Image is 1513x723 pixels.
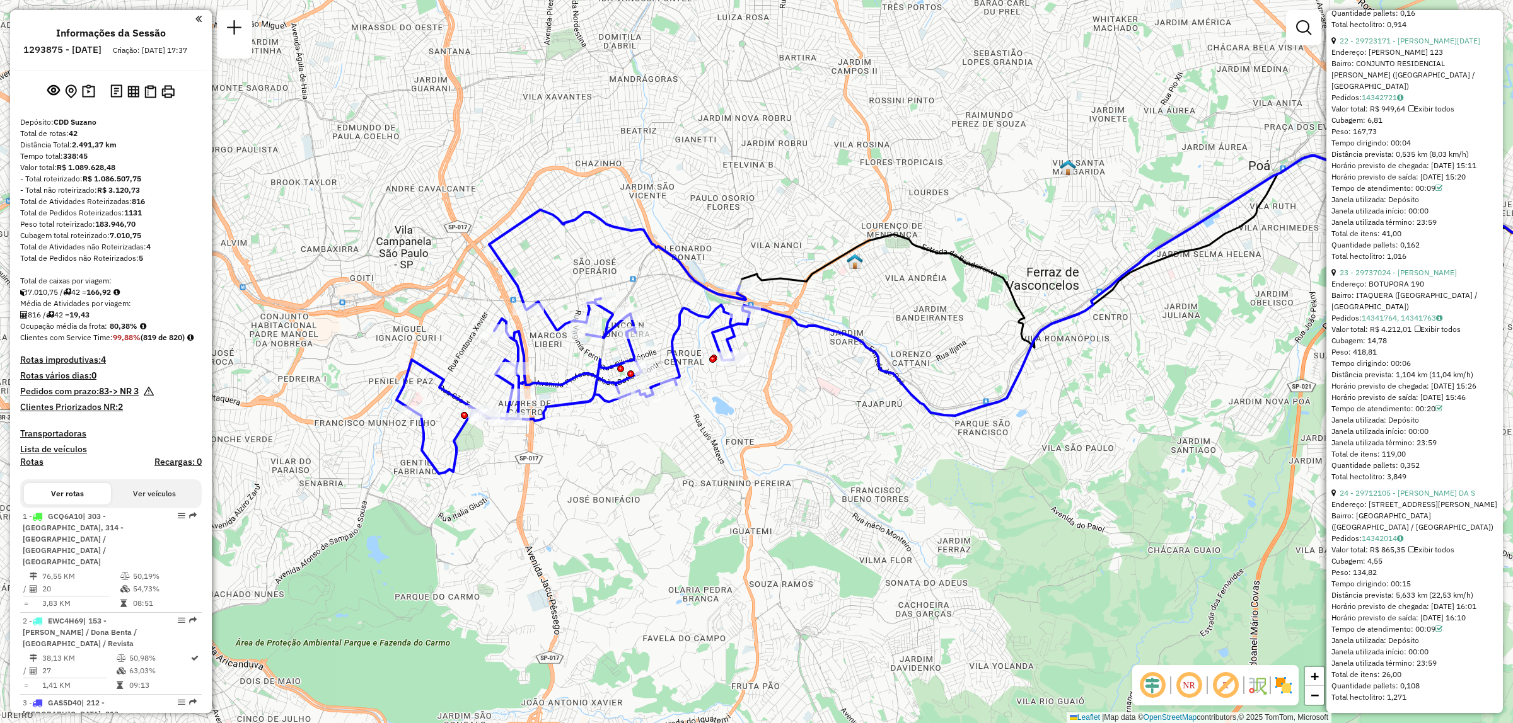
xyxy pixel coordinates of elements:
a: Exibir filtros [1291,15,1316,40]
h4: Informações da Sessão [56,27,166,39]
div: Endereço: [STREET_ADDRESS][PERSON_NAME] [1331,499,1498,510]
i: % de utilização da cubagem [117,667,126,675]
img: DS Teste [847,253,863,270]
button: Painel de Sugestão [79,82,98,101]
span: Ocupação média da frota: [20,321,107,331]
a: Leaflet [1070,713,1100,722]
a: OpenStreetMap [1144,713,1197,722]
div: Total de Atividades Roteirizadas: [20,196,202,207]
div: 7.010,75 / 42 = [20,287,202,298]
span: 2 - [23,616,137,648]
h4: Clientes Priorizados NR: [20,402,202,413]
div: Total de itens: 26,00 [1331,669,1498,680]
i: Distância Total [30,572,37,580]
strong: -> NR 3 [109,385,139,397]
i: % de utilização do peso [117,654,126,662]
img: 607 UDC Full Ferraz de Vasconcelos [1060,159,1076,176]
div: - Total não roteirizado: [20,185,202,196]
strong: 83 [99,385,109,397]
strong: 1131 [124,208,142,217]
div: Janela utilizada início: 00:00 [1331,646,1498,658]
div: Quantidade pallets: 0,352 [1331,460,1498,471]
div: Distância prevista: 0,535 km (8,03 km/h) [1331,149,1498,160]
div: Tempo de atendimento: 00:20 [1331,403,1498,414]
h4: Pedidos com prazo: [20,386,139,397]
h4: Rotas [20,457,43,467]
div: Cubagem total roteirizado: [20,230,202,241]
strong: R$ 3.120,73 [97,185,140,195]
strong: 166,92 [86,287,111,297]
div: Valor total: R$ 865,35 [1331,544,1498,555]
strong: CDD Suzano [54,117,96,127]
div: 816 / 42 = [20,309,202,321]
div: Total hectolitro: 1,271 [1331,692,1498,703]
img: Exibir/Ocultar setores [1273,675,1294,695]
div: Total de Atividades não Roteirizadas: [20,241,202,253]
i: Distância Total [30,654,37,662]
strong: 816 [132,196,145,206]
strong: 80,38% [110,321,137,331]
button: Imprimir Rotas [159,83,177,101]
span: | 303 - [GEOGRAPHIC_DATA], 314 - [GEOGRAPHIC_DATA] / [GEOGRAPHIC_DATA] / [GEOGRAPHIC_DATA] [23,511,124,566]
em: Rotas cross docking consideradas [187,334,194,341]
div: Tempo dirigindo: 00:04 [1331,137,1498,149]
h4: Recargas: 0 [154,457,202,467]
em: Opções [178,617,185,624]
i: Total de Atividades [30,585,37,593]
div: Total de itens: 41,00 [1331,228,1498,239]
i: Total de rotas [63,288,71,296]
strong: 4 [146,242,151,251]
td: 54,73% [132,583,196,595]
span: Peso: 418,81 [1331,347,1377,356]
strong: 4 [101,354,106,365]
strong: 7.010,75 [110,231,141,240]
div: Total de Pedidos Roteirizados: [20,207,202,219]
div: Total hectolitro: 1,016 [1331,251,1498,262]
td: 27 [42,664,116,677]
span: Exibir todos [1408,104,1454,113]
div: Valor total: R$ 949,64 [1331,103,1498,115]
td: 3,83 KM [42,597,120,610]
strong: 42 [69,128,78,138]
td: 76,55 KM [42,570,120,583]
td: / [23,664,29,677]
div: Janela utilizada: Depósito [1331,194,1498,205]
i: Tempo total em rota [117,681,123,689]
div: Pedidos: [1331,92,1498,103]
div: Horário previsto de chegada: [DATE] 15:11 [1331,160,1498,171]
td: 38,13 KM [42,652,116,664]
i: Total de Atividades [20,311,28,319]
div: Endereço: [PERSON_NAME] 123 [1331,47,1498,58]
i: Cubagem total roteirizado [20,288,28,296]
div: Distância prevista: 5,633 km (22,53 km/h) [1331,589,1498,601]
div: Janela utilizada término: 23:59 [1331,437,1498,448]
div: Horário previsto de saída: [DATE] 15:46 [1331,392,1498,403]
span: Cubagem: 4,55 [1331,556,1383,566]
span: Cubagem: 6,81 [1331,115,1383,125]
button: Ver veículos [111,483,198,504]
a: Com service time [1435,624,1442,634]
button: Logs desbloquear sessão [108,82,125,101]
h4: Lista de veículos [20,444,202,455]
div: Janela utilizada término: 23:59 [1331,217,1498,228]
td: = [23,597,29,610]
div: Horário previsto de chegada: [DATE] 16:01 [1331,601,1498,612]
div: Depósito: [20,117,202,128]
div: Bairro: CONJUNTO RESIDENCIAL [PERSON_NAME] ([GEOGRAPHIC_DATA] / [GEOGRAPHIC_DATA]) [1331,58,1498,92]
td: 50,98% [129,652,190,664]
i: Total de rotas [46,311,54,319]
strong: (819 de 820) [141,333,185,342]
div: Tempo de atendimento: 00:09 [1331,623,1498,635]
span: 1 - [23,511,124,566]
div: Total de Pedidos não Roteirizados: [20,253,202,264]
a: 23 - 29737024 - [PERSON_NAME] [1340,268,1457,277]
td: 50,19% [132,570,196,583]
em: Rota exportada [189,512,197,520]
span: Exibir todos [1415,324,1461,334]
div: Total de caixas por viagem: [20,275,202,287]
div: Tempo total: [20,151,202,162]
a: Nova sessão e pesquisa [222,15,247,43]
a: Zoom in [1305,667,1324,686]
div: Valor total: R$ 4.212,01 [1331,324,1498,335]
span: | [1102,713,1104,722]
